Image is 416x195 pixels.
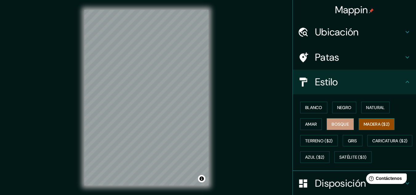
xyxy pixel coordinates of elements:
[364,121,390,127] font: Madera ($2)
[315,177,366,190] font: Disposición
[315,26,359,39] font: Ubicación
[332,102,357,113] button: Negro
[84,10,208,185] canvas: Mapa
[300,102,327,113] button: Blanco
[293,45,416,70] div: Patas
[343,135,362,147] button: Gris
[293,70,416,94] div: Estilo
[369,8,374,13] img: pin-icon.png
[337,105,352,110] font: Negro
[315,51,339,64] font: Patas
[305,138,333,144] font: Terreno ($2)
[366,105,385,110] font: Natural
[300,118,322,130] button: Amar
[334,151,372,163] button: Satélite ($3)
[305,155,325,160] font: Azul ($2)
[359,118,394,130] button: Madera ($2)
[198,175,205,182] button: Activar o desactivar atribución
[348,138,357,144] font: Gris
[305,121,317,127] font: Amar
[332,121,349,127] font: Bosque
[293,20,416,44] div: Ubicación
[300,135,338,147] button: Terreno ($2)
[327,118,354,130] button: Bosque
[361,171,409,188] iframe: Lanzador de widgets de ayuda
[372,138,408,144] font: Caricatura ($2)
[361,102,390,113] button: Natural
[305,105,322,110] font: Blanco
[339,155,367,160] font: Satélite ($3)
[315,75,338,88] font: Estilo
[367,135,413,147] button: Caricatura ($2)
[300,151,329,163] button: Azul ($2)
[335,3,368,16] font: Mappin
